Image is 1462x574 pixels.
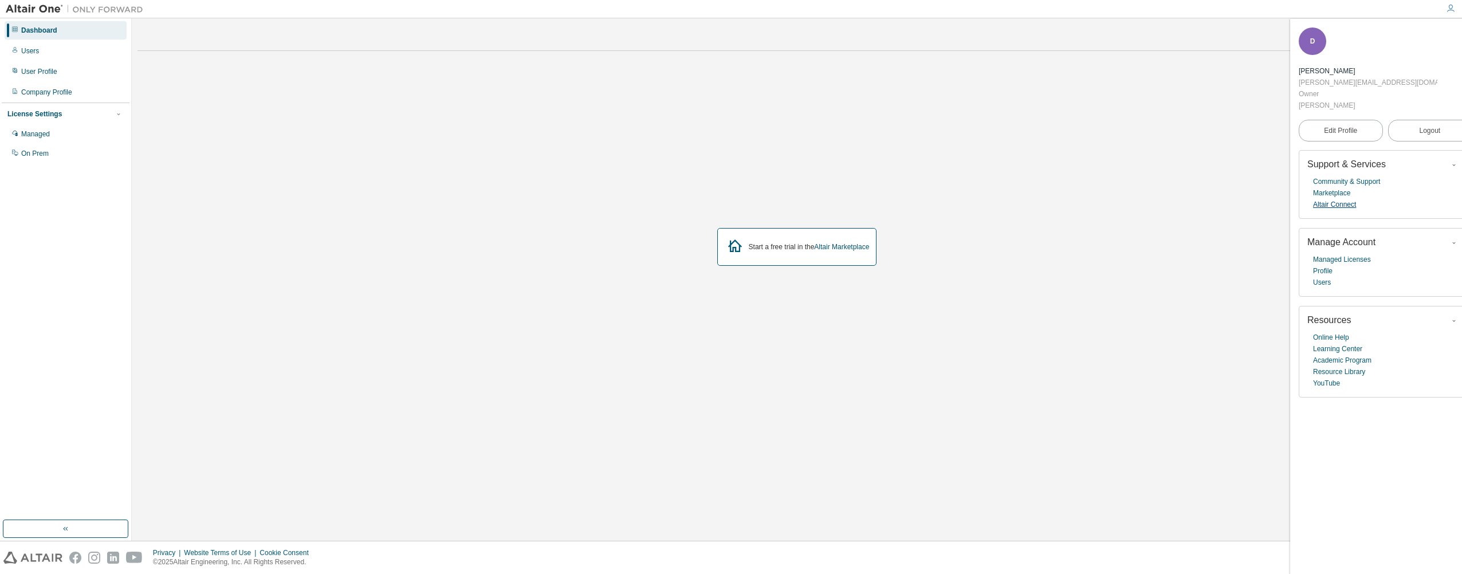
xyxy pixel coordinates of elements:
[1299,77,1437,88] div: [PERSON_NAME][EMAIL_ADDRESS][DOMAIN_NAME]
[107,552,119,564] img: linkedin.svg
[153,548,184,557] div: Privacy
[21,88,72,97] div: Company Profile
[1310,37,1315,45] span: D
[814,243,869,251] a: Altair Marketplace
[1313,277,1331,288] a: Users
[21,26,57,35] div: Dashboard
[1313,355,1371,366] a: Academic Program
[1313,254,1371,265] a: Managed Licenses
[1299,120,1383,141] a: Edit Profile
[1307,159,1386,169] span: Support & Services
[749,242,870,251] div: Start a free trial in the
[1299,65,1437,77] div: Dafydd Rees
[126,552,143,564] img: youtube.svg
[1299,100,1437,111] div: [PERSON_NAME]
[260,548,315,557] div: Cookie Consent
[21,129,50,139] div: Managed
[21,46,39,56] div: Users
[21,67,57,76] div: User Profile
[69,552,81,564] img: facebook.svg
[6,3,149,15] img: Altair One
[1313,265,1333,277] a: Profile
[184,548,260,557] div: Website Terms of Use
[1313,343,1362,355] a: Learning Center
[21,149,49,158] div: On Prem
[3,552,62,564] img: altair_logo.svg
[1313,199,1356,210] a: Altair Connect
[1324,126,1357,135] span: Edit Profile
[1313,366,1365,378] a: Resource Library
[1299,88,1437,100] div: Owner
[88,552,100,564] img: instagram.svg
[1313,187,1350,199] a: Marketplace
[7,109,62,119] div: License Settings
[1419,125,1440,136] span: Logout
[1307,237,1375,247] span: Manage Account
[1313,378,1340,389] a: YouTube
[1313,176,1380,187] a: Community & Support
[153,557,316,567] p: © 2025 Altair Engineering, Inc. All Rights Reserved.
[1307,315,1351,325] span: Resources
[1313,332,1349,343] a: Online Help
